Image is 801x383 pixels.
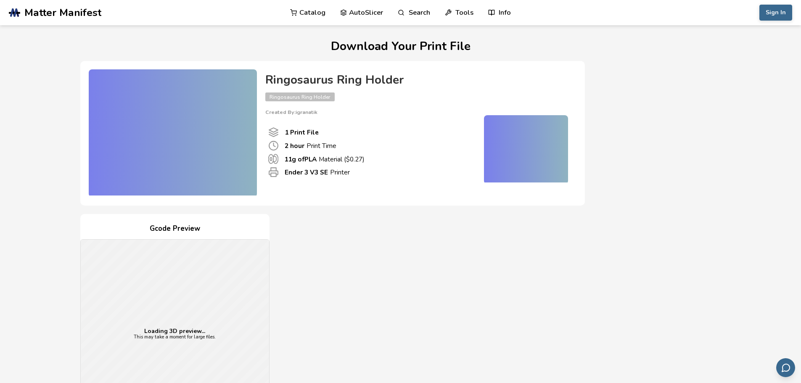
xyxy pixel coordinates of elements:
[285,141,304,150] b: 2 hour
[80,222,270,235] h4: Gcode Preview
[268,140,279,151] span: Print Time
[285,168,350,177] p: Printer
[285,168,328,177] b: Ender 3 V3 SE
[268,127,279,137] span: Number Of Print files
[134,335,216,340] p: This may take a moment for large files.
[134,328,216,335] p: Loading 3D preview...
[265,74,568,87] h4: Ringosaurus Ring Holder
[285,128,319,137] b: 1 Print File
[265,92,335,101] span: Ringosaurus Ring Holder
[284,155,317,164] b: 11 g of PLA
[268,167,279,177] span: Printer
[759,5,792,21] button: Sign In
[265,109,568,115] p: Created By: igranatik
[80,40,721,53] h1: Download Your Print File
[268,154,278,164] span: Material Used
[776,358,795,377] button: Send feedback via email
[284,155,365,164] p: Material ($ 0.27 )
[24,7,101,18] span: Matter Manifest
[285,141,336,150] p: Print Time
